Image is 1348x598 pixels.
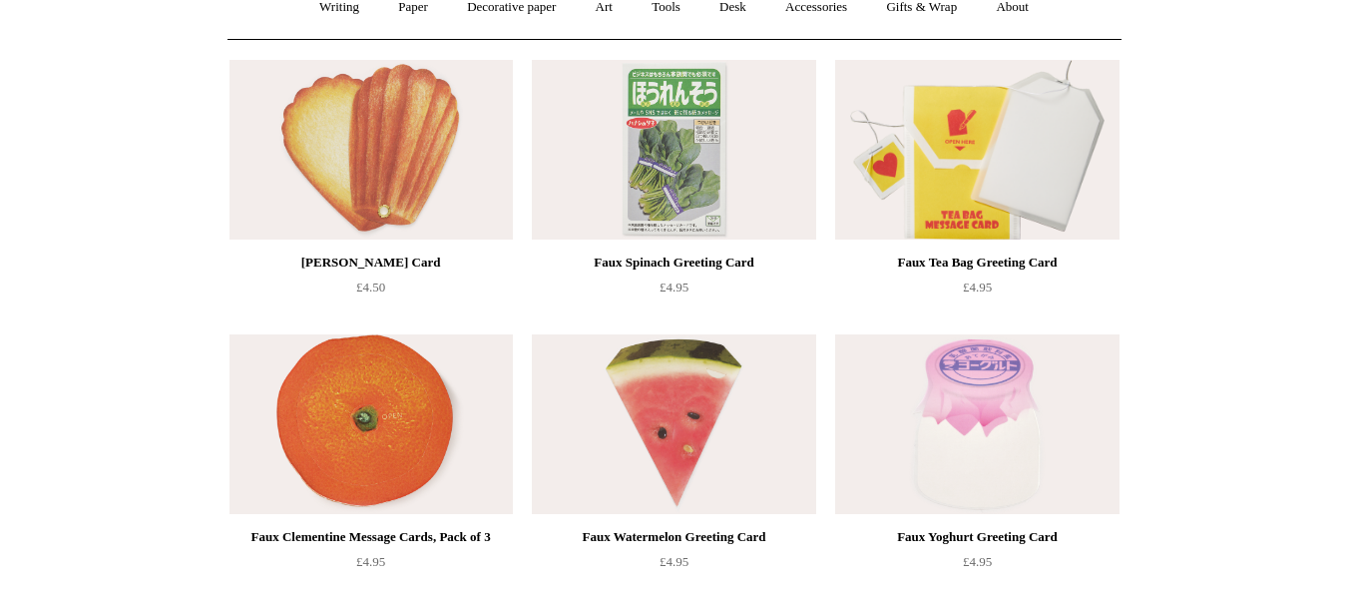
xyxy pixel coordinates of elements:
img: Faux Watermelon Greeting Card [532,334,815,514]
div: Faux Spinach Greeting Card [537,251,810,275]
img: Faux Tea Bag Greeting Card [835,60,1119,240]
img: Faux Yoghurt Greeting Card [835,334,1119,514]
span: £4.95 [660,554,688,569]
a: Faux Tea Bag Greeting Card Faux Tea Bag Greeting Card [835,60,1119,240]
div: Faux Clementine Message Cards, Pack of 3 [234,525,508,549]
span: £4.95 [963,280,992,295]
div: [PERSON_NAME] Card [234,251,508,275]
span: £4.95 [660,280,688,295]
div: Faux Yoghurt Greeting Card [840,525,1114,549]
span: £4.50 [356,280,385,295]
a: Faux Spinach Greeting Card Faux Spinach Greeting Card [532,60,815,240]
a: Faux Watermelon Greeting Card Faux Watermelon Greeting Card [532,334,815,514]
span: £4.95 [356,554,385,569]
a: Faux Tea Bag Greeting Card £4.95 [835,251,1119,332]
div: Faux Tea Bag Greeting Card [840,251,1114,275]
a: Faux Clementine Message Cards, Pack of 3 Faux Clementine Message Cards, Pack of 3 [229,334,513,514]
a: [PERSON_NAME] Card £4.50 [229,251,513,332]
span: £4.95 [963,554,992,569]
div: Faux Watermelon Greeting Card [537,525,810,549]
a: Faux Spinach Greeting Card £4.95 [532,251,815,332]
img: Faux Spinach Greeting Card [532,60,815,240]
a: Madeleine Greeting Card Madeleine Greeting Card [229,60,513,240]
img: Madeleine Greeting Card [229,60,513,240]
a: Faux Yoghurt Greeting Card Faux Yoghurt Greeting Card [835,334,1119,514]
img: Faux Clementine Message Cards, Pack of 3 [229,334,513,514]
